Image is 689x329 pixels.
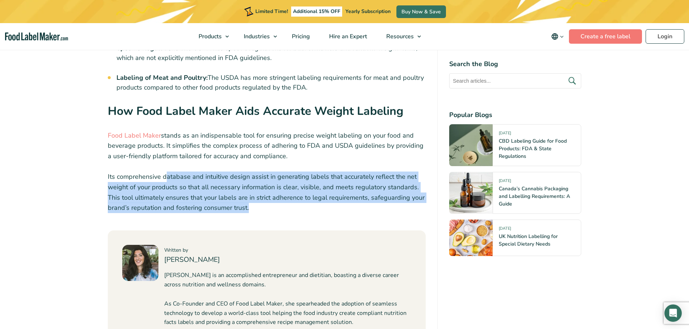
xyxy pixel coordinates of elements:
[291,7,342,17] span: Additional 15% OFF
[116,44,180,52] strong: Specific Regulations:
[499,226,511,234] span: [DATE]
[108,131,161,140] a: Food Label Maker
[384,33,414,40] span: Resources
[164,247,188,254] span: Written by
[108,103,403,119] strong: How Food Label Maker Aids Accurate Weight Labeling
[499,138,567,160] a: CBD Labeling Guide for Food Products: FDA & State Regulations
[499,130,511,139] span: [DATE]
[449,110,581,120] h4: Popular Blogs
[646,29,684,44] a: Login
[116,73,426,92] li: The USDA has more stringent labeling requirements for meat and poultry products compared to other...
[234,23,281,50] a: Industries
[290,33,311,40] span: Pricing
[396,5,446,18] a: Buy Now & Save
[116,43,426,63] li: The USDA has specific regulations for bulk containers and random-weight items, which are not expl...
[449,59,581,69] h4: Search the Blog
[122,245,158,281] img: Maria Abi Hanna - Food Label Maker
[345,8,391,15] span: Yearly Subscription
[164,255,412,265] h4: [PERSON_NAME]
[320,23,375,50] a: Hire an Expert
[449,73,581,88] input: Search articles...
[327,33,368,40] span: Hire an Expert
[108,130,426,161] p: stands as an indispensable tool for ensuring precise weight labeling on your food and beverage pr...
[499,178,511,186] span: [DATE]
[196,33,222,40] span: Products
[242,33,271,40] span: Industries
[116,73,208,82] strong: Labeling of Meat and Poultry:
[664,304,682,322] div: Open Intercom Messenger
[108,172,426,213] p: Its comprehensive database and intuitive design assist in generating labels that accurately refle...
[189,23,233,50] a: Products
[164,271,412,289] p: [PERSON_NAME] is an accomplished entrepreneur and dietitian, boasting a diverse career across nut...
[164,299,412,327] p: As Co-Founder and CEO of Food Label Maker, she spearheaded the adoption of seamless technology to...
[255,8,288,15] span: Limited Time!
[282,23,318,50] a: Pricing
[377,23,425,50] a: Resources
[499,233,558,247] a: UK Nutrition Labelling for Special Dietary Needs
[569,29,642,44] a: Create a free label
[499,185,570,207] a: Canada’s Cannabis Packaging and Labelling Requirements: A Guide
